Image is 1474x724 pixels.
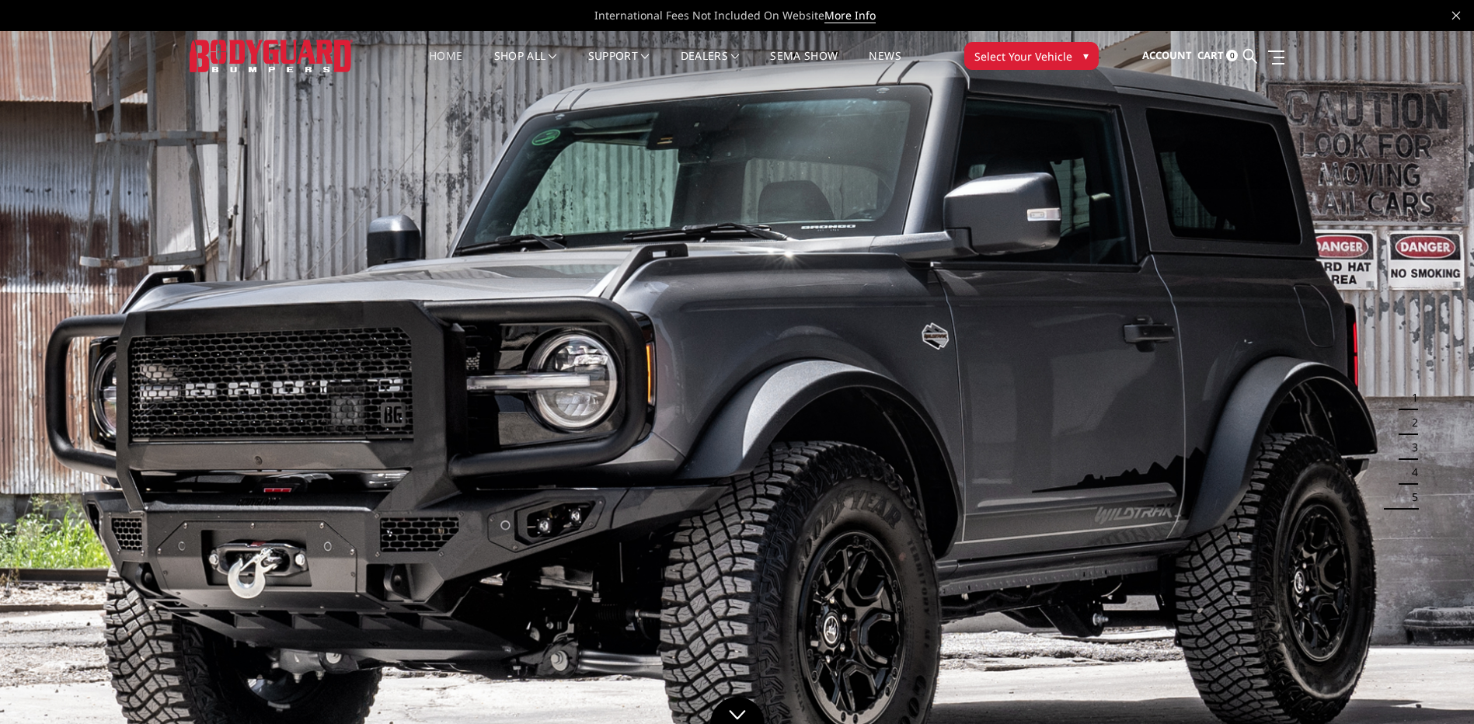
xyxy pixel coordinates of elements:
button: 5 of 5 [1403,485,1418,510]
span: ▾ [1083,47,1089,64]
button: 1 of 5 [1403,385,1418,410]
span: Select Your Vehicle [974,48,1072,64]
a: SEMA Show [770,50,838,81]
button: 3 of 5 [1403,435,1418,460]
span: Cart [1197,48,1224,62]
a: More Info [824,8,876,23]
a: Cart 0 [1197,35,1238,77]
span: Account [1142,48,1192,62]
span: 0 [1226,50,1238,61]
a: Dealers [681,50,740,81]
a: News [869,50,901,81]
a: Account [1142,35,1192,77]
a: Support [588,50,650,81]
a: Click to Down [710,697,765,724]
iframe: Chat Widget [1396,649,1474,724]
button: 4 of 5 [1403,460,1418,485]
button: 2 of 5 [1403,410,1418,435]
a: Home [429,50,462,81]
img: BODYGUARD BUMPERS [190,40,353,71]
button: Select Your Vehicle [964,42,1099,70]
a: shop all [494,50,557,81]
